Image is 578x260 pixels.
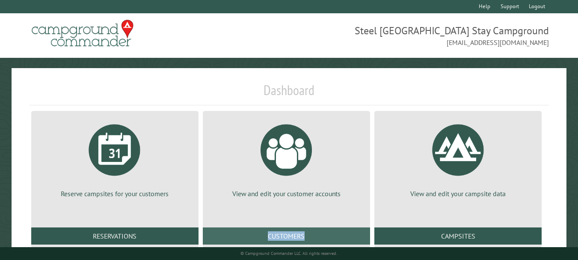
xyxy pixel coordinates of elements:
[29,82,549,105] h1: Dashboard
[385,118,531,198] a: View and edit your campsite data
[213,118,360,198] a: View and edit your customer accounts
[385,189,531,198] p: View and edit your campsite data
[203,227,370,245] a: Customers
[29,17,136,50] img: Campground Commander
[31,227,199,245] a: Reservations
[41,189,188,198] p: Reserve campsites for your customers
[41,118,188,198] a: Reserve campsites for your customers
[213,189,360,198] p: View and edit your customer accounts
[374,227,542,245] a: Campsites
[240,251,337,256] small: © Campground Commander LLC. All rights reserved.
[289,24,549,48] span: Steel [GEOGRAPHIC_DATA] Stay Campground [EMAIL_ADDRESS][DOMAIN_NAME]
